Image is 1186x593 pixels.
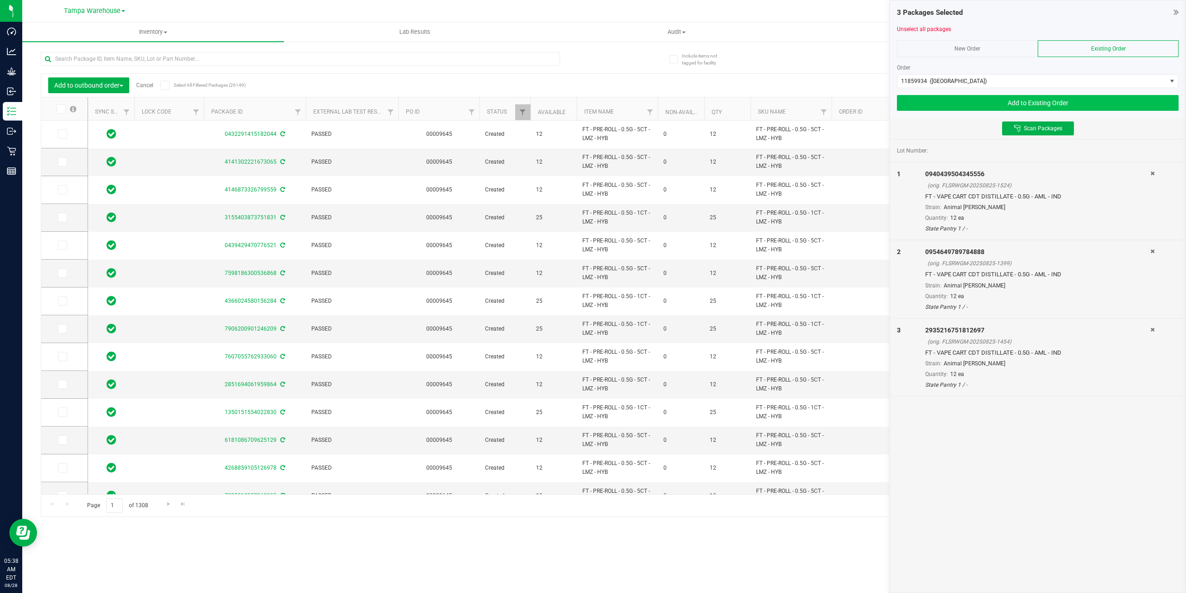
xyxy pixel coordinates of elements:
[1024,125,1062,132] span: Scan Packages
[536,380,571,389] span: 12
[107,434,116,446] span: In Sync
[279,186,285,193] span: Sync from Compliance System
[710,185,745,194] span: 12
[9,519,37,547] iframe: Resource center
[515,104,530,120] a: Filter
[756,209,826,226] span: FT - PRE-ROLL - 0.5G - 1CT - LMZ - HYB
[710,325,745,333] span: 25
[1002,121,1074,135] button: Scan Packages
[225,159,277,165] a: 4141302221673065
[756,181,826,198] span: FT - PRE-ROLL - 0.5G - 5CT - LMZ - HYB
[313,108,386,115] a: External Lab Test Result
[4,582,18,589] p: 08/28
[485,297,525,306] span: Created
[7,107,16,116] inline-svg: Inventory
[225,325,277,332] a: 7906200901246209
[710,158,745,166] span: 12
[950,215,964,221] span: 12 ea
[211,108,243,115] a: Package ID
[756,459,826,477] span: FT - PRE-ROLL - 0.5G - 5CT - LMZ - HYB
[485,269,525,278] span: Created
[756,431,826,449] span: FT - PRE-ROLL - 0.5G - 5CT - LMZ - HYB
[107,350,116,363] span: In Sync
[950,293,964,300] span: 12 ea
[311,185,393,194] span: PASSED
[927,259,1150,268] div: (orig. FLSRWGM-20250825-1399)
[142,108,171,115] a: Lock Code
[925,247,1150,257] div: 0954649789784888
[927,181,1150,190] div: (orig. FLSRWGM-20250825-1524)
[162,498,175,511] a: Go to the next page
[485,185,525,194] span: Created
[710,352,745,361] span: 12
[536,436,571,445] span: 12
[279,381,285,388] span: Sync from Compliance System
[311,325,393,333] span: PASSED
[7,87,16,96] inline-svg: Inbound
[107,128,116,140] span: In Sync
[950,371,964,377] span: 12 ea
[925,303,1150,311] div: State Pantry 1 / -
[897,326,901,334] span: 3
[107,489,116,502] span: In Sync
[925,204,941,210] span: Strain:
[311,464,393,472] span: PASSED
[279,325,285,332] span: Sync from Compliance System
[311,241,393,250] span: PASSED
[464,104,479,120] a: Filter
[816,104,832,120] a: Filter
[663,158,699,166] span: 0
[756,153,826,171] span: FT - PRE-ROLL - 0.5G - 5CT - LMZ - HYB
[426,437,452,443] a: 00009645
[710,241,745,250] span: 12
[279,214,285,221] span: Sync from Compliance System
[582,292,652,310] span: FT - PRE-ROLL - 0.5G - 1CT - LMZ - HYB
[897,95,1179,111] button: Add to Existing Order
[582,264,652,282] span: FT - PRE-ROLL - 0.5G - 5CT - LMZ - HYB
[927,338,1150,346] div: (orig. FLSRWGM-20250825-1454)
[925,325,1150,335] div: 2935216751812697
[925,293,948,300] span: Quantity:
[426,186,452,193] a: 00009645
[107,294,116,307] span: In Sync
[284,22,546,42] a: Lab Results
[279,409,285,415] span: Sync from Compliance System
[897,64,910,71] span: Order
[1091,45,1126,52] span: Existing Order
[7,166,16,176] inline-svg: Reports
[643,104,658,120] a: Filter
[119,104,134,120] a: Filter
[925,169,1150,179] div: 0940439504345556
[485,213,525,222] span: Created
[177,498,190,511] a: Go to the last page
[663,352,699,361] span: 0
[485,158,525,166] span: Created
[536,297,571,306] span: 25
[925,360,941,367] span: Strain:
[582,153,652,171] span: FT - PRE-ROLL - 0.5G - 5CT - LMZ - HYB
[756,320,826,338] span: FT - PRE-ROLL - 0.5G - 1CT - LMZ - HYB
[536,352,571,361] span: 12
[225,437,277,443] a: 6181086709625129
[311,436,393,445] span: PASSED
[426,242,452,249] a: 00009645
[279,298,285,304] span: Sync from Compliance System
[107,406,116,419] span: In Sync
[487,108,507,115] a: Status
[225,381,277,388] a: 2851694061959864
[663,130,699,139] span: 0
[710,380,745,389] span: 12
[582,487,652,504] span: FT - PRE-ROLL - 0.5G - 5CT - LMZ - HYB
[944,204,1005,210] span: Animal [PERSON_NAME]
[426,298,452,304] a: 00009645
[582,236,652,254] span: FT - PRE-ROLL - 0.5G - 5CT - LMZ - HYB
[485,464,525,472] span: Created
[710,213,745,222] span: 25
[225,298,277,304] a: 4366024580156284
[536,325,571,333] span: 25
[426,325,452,332] a: 00009645
[536,241,571,250] span: 12
[485,436,525,445] span: Created
[7,127,16,136] inline-svg: Outbound
[536,185,571,194] span: 12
